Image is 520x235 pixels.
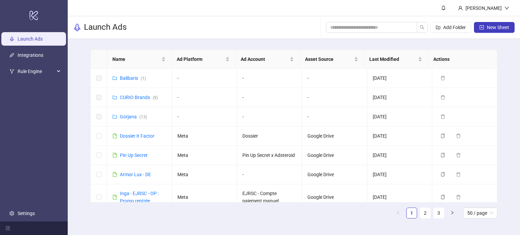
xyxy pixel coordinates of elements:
a: Balibaris(1) [120,75,146,81]
a: Pin Up Secret [120,152,148,158]
td: - [172,107,237,126]
span: file [112,195,117,199]
span: Last Modified [369,55,417,63]
span: bell [441,5,446,10]
td: Meta [172,165,237,184]
a: Dossier It Factor [120,133,154,139]
span: folder-add [436,25,440,30]
span: ( 1 ) [141,76,146,81]
td: Google Drive [302,146,367,165]
span: folder [112,76,117,80]
span: user [458,6,463,10]
td: Meta [172,126,237,146]
td: [DATE] [367,184,432,210]
li: Next Page [447,208,458,218]
td: [DATE] [367,88,432,107]
span: 50 / page [467,208,493,218]
a: Integrations [18,52,43,58]
th: Last Modified [364,50,428,69]
a: CURIO Brands(9) [120,95,158,100]
span: copy [440,153,445,158]
span: Asset Source [305,55,353,63]
td: - [237,165,302,184]
td: - [237,69,302,88]
a: Inga - EJRSC - OP : Promo rentrée [120,191,159,204]
span: left [396,211,400,215]
a: 2 [420,208,430,218]
td: [DATE] [367,165,432,184]
span: ( 13 ) [139,115,147,119]
th: Name [107,50,171,69]
span: delete [456,134,461,138]
td: Google Drive [302,126,367,146]
span: Rule Engine [18,65,55,78]
th: Ad Account [235,50,300,69]
td: - [237,107,302,126]
span: Add Folder [443,25,466,30]
span: down [504,6,509,10]
span: search [420,25,425,30]
span: ( 9 ) [153,95,158,100]
th: Actions [428,50,492,69]
button: Add Folder [430,22,471,33]
h3: Launch Ads [84,22,127,33]
span: copy [440,134,445,138]
div: Page Size [463,208,497,218]
span: delete [456,172,461,177]
li: 2 [420,208,431,218]
span: copy [440,195,445,199]
td: Meta [172,146,237,165]
span: Ad Account [241,55,288,63]
span: New Sheet [487,25,509,30]
td: - [302,69,367,88]
button: right [447,208,458,218]
a: 1 [407,208,417,218]
span: file [112,172,117,177]
a: Armor Lux - DE [120,172,151,177]
span: fork [9,69,14,74]
span: menu-fold [5,226,10,231]
td: Pin Up Secret x Adsteroid [237,146,302,165]
button: left [393,208,404,218]
span: copy [440,172,445,177]
span: Ad Platform [177,55,224,63]
td: Google Drive [302,165,367,184]
span: rocket [73,23,81,31]
td: [DATE] [367,69,432,88]
span: folder [112,114,117,119]
span: right [450,211,454,215]
th: Ad Platform [171,50,236,69]
td: - [172,69,237,88]
td: Dossier [237,126,302,146]
span: delete [456,153,461,158]
th: Asset Source [300,50,364,69]
td: [DATE] [367,126,432,146]
td: Meta [172,184,237,210]
td: [DATE] [367,146,432,165]
span: Name [112,55,160,63]
td: Google Drive [302,184,367,210]
span: delete [456,195,461,199]
span: delete [440,114,445,119]
span: folder [112,95,117,100]
li: 1 [406,208,417,218]
span: file [112,153,117,158]
td: [DATE] [367,107,432,126]
a: 3 [434,208,444,218]
span: delete [440,95,445,100]
span: delete [440,76,445,80]
td: - [237,88,302,107]
span: file [112,134,117,138]
a: Settings [18,211,35,216]
td: EJRSC - Compte paiement manuel [237,184,302,210]
a: Launch Ads [18,36,43,42]
td: - [302,107,367,126]
span: plus-square [479,25,484,30]
td: - [172,88,237,107]
button: New Sheet [474,22,515,33]
li: Previous Page [393,208,404,218]
a: Gorjana(13) [120,114,147,119]
td: - [302,88,367,107]
div: [PERSON_NAME] [463,4,504,12]
li: 3 [433,208,444,218]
